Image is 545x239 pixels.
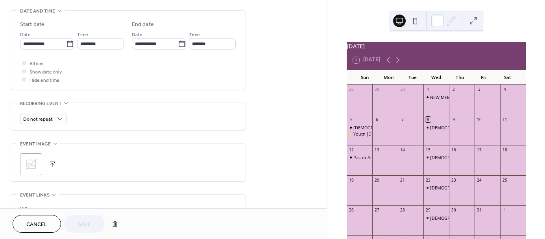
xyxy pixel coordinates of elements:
[347,131,372,137] div: Youth Church K - 5th Grade
[400,208,405,213] div: 28
[425,147,431,153] div: 15
[30,60,43,68] span: All day
[430,94,500,100] div: NEW MEMBER FELLOWSHIP CLASS
[423,185,449,191] div: Bible Study
[349,208,354,213] div: 26
[26,221,47,229] span: Cancel
[132,31,142,39] span: Date
[451,208,456,213] div: 30
[20,140,51,148] span: Event image
[451,147,456,153] div: 16
[477,147,482,153] div: 17
[423,154,449,160] div: Bible Study
[20,191,50,199] span: Event links
[353,70,377,85] div: Sun
[423,215,449,221] div: Bible Study
[347,125,372,131] div: HOHWP Church Anniversary
[401,70,424,85] div: Tue
[30,68,62,76] span: Show date only
[374,208,380,213] div: 27
[349,87,354,92] div: 28
[374,147,380,153] div: 13
[425,117,431,122] div: 8
[451,177,456,183] div: 23
[400,117,405,122] div: 7
[496,70,519,85] div: Sat
[377,70,400,85] div: Mon
[477,87,482,92] div: 3
[20,20,44,29] div: Start date
[353,154,391,160] div: Pastor Anniversary
[353,131,442,137] div: Youth [DEMOGRAPHIC_DATA] K - 5th Grade
[502,87,508,92] div: 4
[349,177,354,183] div: 19
[448,70,472,85] div: Thu
[400,177,405,183] div: 21
[77,31,88,39] span: Time
[23,115,53,124] span: Do not repeat
[347,42,526,51] div: [DATE]
[502,147,508,153] div: 18
[347,154,372,160] div: Pastor Anniversary
[477,177,482,183] div: 24
[374,87,380,92] div: 29
[30,76,59,85] span: Hide end time
[424,70,448,85] div: Wed
[349,117,354,122] div: 5
[430,215,490,221] div: [DEMOGRAPHIC_DATA] Study
[477,117,482,122] div: 10
[502,177,508,183] div: 25
[423,125,449,131] div: Bible Study
[425,208,431,213] div: 29
[20,204,234,213] div: URL
[20,31,31,39] span: Date
[189,31,200,39] span: Time
[13,215,61,233] button: Cancel
[374,117,380,122] div: 6
[20,99,62,108] span: Recurring event
[502,117,508,122] div: 11
[430,154,490,160] div: [DEMOGRAPHIC_DATA] Study
[400,87,405,92] div: 30
[472,70,495,85] div: Fri
[451,117,456,122] div: 9
[400,147,405,153] div: 14
[425,87,431,92] div: 1
[430,125,490,131] div: [DEMOGRAPHIC_DATA] Study
[423,94,449,100] div: NEW MEMBER FELLOWSHIP CLASS
[502,208,508,213] div: 1
[430,185,490,191] div: [DEMOGRAPHIC_DATA] Study
[451,87,456,92] div: 2
[353,125,425,131] div: [DEMOGRAPHIC_DATA] Anniversary
[20,7,55,15] span: Date and time
[349,147,354,153] div: 12
[477,208,482,213] div: 31
[20,153,42,175] div: ;
[425,177,431,183] div: 22
[132,20,154,29] div: End date
[374,177,380,183] div: 20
